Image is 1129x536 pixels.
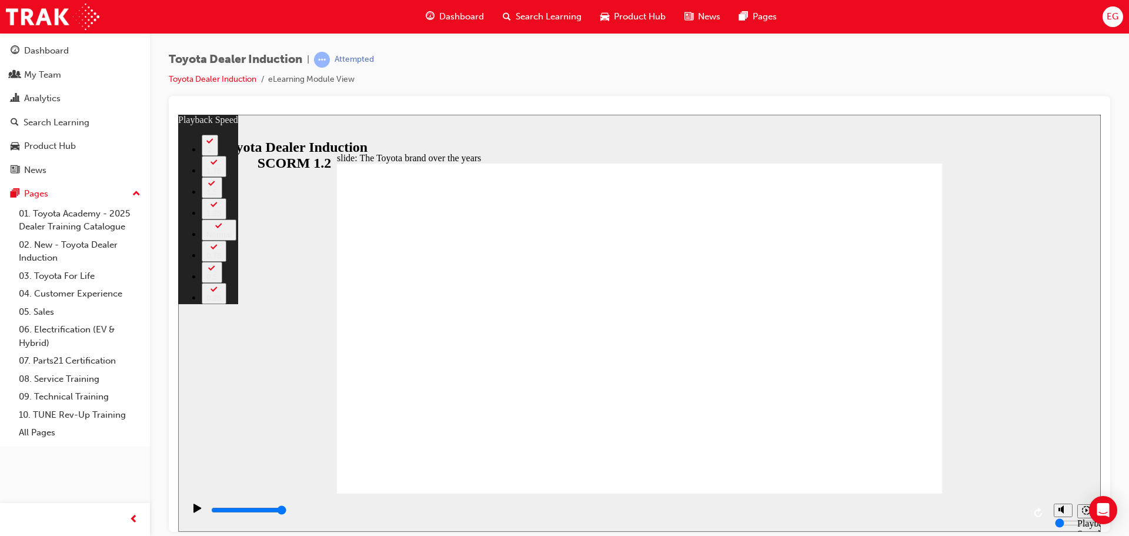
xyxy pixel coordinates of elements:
span: people-icon [11,70,19,81]
span: Toyota Dealer Induction [169,53,302,66]
a: Search Learning [5,112,145,134]
span: learningRecordVerb_ATTEMPT-icon [314,52,330,68]
a: 02. New - Toyota Dealer Induction [14,236,145,267]
span: EG [1107,10,1118,24]
input: slide progress [33,391,109,400]
div: My Team [24,68,61,82]
a: 09. Technical Training [14,388,145,406]
span: news-icon [684,9,693,24]
span: News [698,10,720,24]
button: EG [1103,6,1123,27]
span: Search Learning [516,10,582,24]
button: 2 [24,20,40,41]
span: car-icon [11,141,19,152]
span: car-icon [600,9,609,24]
a: search-iconSearch Learning [493,5,591,29]
a: news-iconNews [675,5,730,29]
div: misc controls [870,379,917,417]
a: All Pages [14,424,145,442]
span: | [307,53,309,66]
div: Search Learning [24,116,89,129]
span: guage-icon [11,46,19,56]
div: News [24,164,46,177]
button: Pages [5,183,145,205]
a: 01. Toyota Academy - 2025 Dealer Training Catalogue [14,205,145,236]
a: My Team [5,64,145,86]
div: playback controls [6,379,870,417]
span: guage-icon [426,9,435,24]
span: pages-icon [11,189,19,199]
span: Dashboard [439,10,484,24]
div: Pages [24,187,48,201]
div: Product Hub [24,139,76,153]
button: Playback speed [899,389,917,404]
div: Attempted [335,54,374,65]
span: chart-icon [11,94,19,104]
span: news-icon [11,165,19,176]
input: volume [877,404,953,413]
button: Play (Ctrl+Alt+P) [6,388,26,408]
a: 03. Toyota For Life [14,267,145,285]
span: Product Hub [614,10,666,24]
div: Dashboard [24,44,69,58]
button: DashboardMy TeamAnalyticsSearch LearningProduct HubNews [5,38,145,183]
div: 2 [28,31,35,39]
div: Analytics [24,92,61,105]
a: 07. Parts21 Certification [14,352,145,370]
a: guage-iconDashboard [416,5,493,29]
span: prev-icon [129,512,138,527]
span: pages-icon [739,9,748,24]
a: 04. Customer Experience [14,285,145,303]
span: Pages [753,10,777,24]
a: 06. Electrification (EV & Hybrid) [14,321,145,352]
a: pages-iconPages [730,5,786,29]
button: Replay (Ctrl+Alt+R) [852,389,870,407]
img: Trak [6,4,99,30]
a: News [5,159,145,181]
a: Dashboard [5,40,145,62]
div: Open Intercom Messenger [1089,496,1117,524]
span: search-icon [503,9,511,24]
span: search-icon [11,118,19,128]
a: Analytics [5,88,145,109]
a: car-iconProduct Hub [591,5,675,29]
div: Playback Speed [899,404,917,425]
a: 10. TUNE Rev-Up Training [14,406,145,424]
a: 05. Sales [14,303,145,321]
span: up-icon [132,187,141,202]
button: Unmute (Ctrl+Alt+M) [876,389,894,402]
li: eLearning Module View [268,73,355,86]
a: Product Hub [5,135,145,157]
a: 08. Service Training [14,370,145,388]
a: Toyota Dealer Induction [169,74,256,84]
